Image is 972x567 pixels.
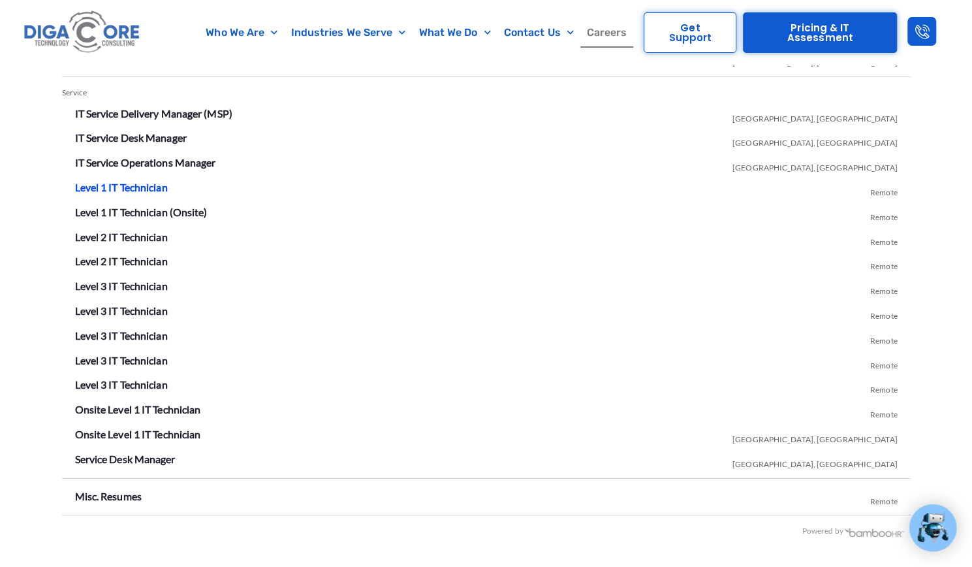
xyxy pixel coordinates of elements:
a: Onsite Level 1 IT Technician [75,403,201,415]
a: Misc. Resumes [75,490,142,502]
a: Level 2 IT Technician [75,255,168,267]
a: Level 2 IT Technician [75,231,168,243]
span: Pricing & IT Assessment [757,23,883,42]
img: Digacore logo 1 [21,7,144,58]
a: Contact Us [497,18,580,48]
a: IT Service Desk Manager [75,131,187,144]
span: Remote [870,178,898,202]
a: Level 3 IT Technician [75,304,168,317]
span: Remote [870,400,898,425]
span: [GEOGRAPHIC_DATA], [GEOGRAPHIC_DATA] [732,128,898,153]
a: Level 3 IT Technician [75,378,168,391]
a: Onsite Level 1 IT Technician [75,428,201,440]
div: Powered by [62,522,905,541]
div: Service [62,84,911,103]
span: [GEOGRAPHIC_DATA], [GEOGRAPHIC_DATA] [732,104,898,129]
a: Get Support [644,12,736,53]
a: IT Service Delivery Manager (MSP) [75,107,232,120]
img: BambooHR - HR software [843,526,905,537]
a: Level 3 IT Technician [75,280,168,292]
span: [GEOGRAPHIC_DATA], [GEOGRAPHIC_DATA] [732,153,898,178]
span: Remote [870,326,898,351]
span: Remote [870,487,898,511]
span: Get Support [657,23,723,42]
span: Remote [870,301,898,326]
a: IT Service Operations Manager [75,156,216,169]
span: [GEOGRAPHIC_DATA], [GEOGRAPHIC_DATA] [732,425,898,449]
a: Level 1 IT Technician (Onsite) [75,206,208,218]
nav: Menu [195,18,637,48]
a: Pricing & IT Assessment [743,12,897,53]
span: Remote [870,276,898,301]
span: Remote [870,351,898,376]
span: [GEOGRAPHIC_DATA], [GEOGRAPHIC_DATA] [732,449,898,474]
span: Remote [870,227,898,252]
a: Level 1 IT Technician [75,181,168,193]
span: Remote [870,202,898,227]
span: Remote [870,375,898,400]
a: Level 3 IT Technician [75,329,168,342]
span: Remote [870,251,898,276]
a: Service Desk Manager [75,453,176,465]
a: Industries We Serve [284,18,412,48]
a: What We Do [412,18,497,48]
a: Who We Are [199,18,284,48]
a: Level 3 IT Technician [75,354,168,366]
a: Careers [580,18,634,48]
